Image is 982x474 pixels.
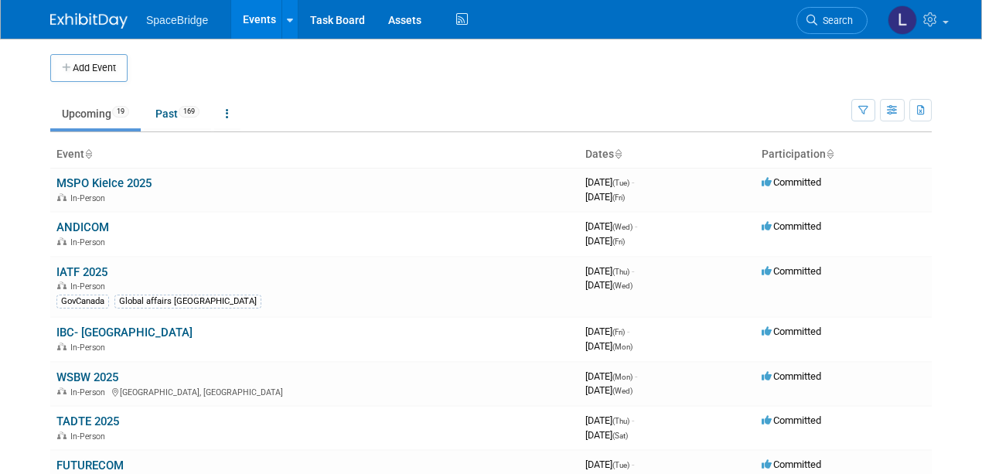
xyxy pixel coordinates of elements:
[762,220,821,232] span: Committed
[612,223,633,231] span: (Wed)
[585,340,633,352] span: [DATE]
[632,414,634,426] span: -
[585,279,633,291] span: [DATE]
[612,281,633,290] span: (Wed)
[612,179,629,187] span: (Tue)
[70,193,110,203] span: In-Person
[585,414,634,426] span: [DATE]
[888,5,917,35] img: Luminita Oprescu
[57,431,66,439] img: In-Person Event
[70,431,110,442] span: In-Person
[579,142,755,168] th: Dates
[762,459,821,470] span: Committed
[56,220,109,234] a: ANDICOM
[50,54,128,82] button: Add Event
[612,193,625,202] span: (Fri)
[70,281,110,292] span: In-Person
[817,15,853,26] span: Search
[585,326,629,337] span: [DATE]
[56,385,573,397] div: [GEOGRAPHIC_DATA], [GEOGRAPHIC_DATA]
[612,343,633,351] span: (Mon)
[612,268,629,276] span: (Thu)
[612,237,625,246] span: (Fri)
[56,326,193,339] a: IBC- [GEOGRAPHIC_DATA]
[612,373,633,381] span: (Mon)
[70,387,110,397] span: In-Person
[50,99,141,128] a: Upcoming19
[585,176,634,188] span: [DATE]
[56,295,109,309] div: GovCanada
[112,106,129,118] span: 19
[585,265,634,277] span: [DATE]
[70,237,110,247] span: In-Person
[84,148,92,160] a: Sort by Event Name
[56,265,107,279] a: IATF 2025
[632,459,634,470] span: -
[612,431,628,440] span: (Sat)
[612,417,629,425] span: (Thu)
[612,328,625,336] span: (Fri)
[762,326,821,337] span: Committed
[56,459,124,472] a: FUTURECOM
[612,461,629,469] span: (Tue)
[762,370,821,382] span: Committed
[632,265,634,277] span: -
[796,7,868,34] a: Search
[179,106,199,118] span: 169
[146,14,208,26] span: SpaceBridge
[57,237,66,245] img: In-Person Event
[585,235,625,247] span: [DATE]
[114,295,261,309] div: Global affairs [GEOGRAPHIC_DATA]
[762,176,821,188] span: Committed
[635,370,637,382] span: -
[826,148,834,160] a: Sort by Participation Type
[635,220,637,232] span: -
[70,343,110,353] span: In-Person
[56,414,119,428] a: TADTE 2025
[762,265,821,277] span: Committed
[585,191,625,203] span: [DATE]
[627,326,629,337] span: -
[585,384,633,396] span: [DATE]
[57,343,66,350] img: In-Person Event
[614,148,622,160] a: Sort by Start Date
[144,99,211,128] a: Past169
[632,176,634,188] span: -
[585,370,637,382] span: [DATE]
[56,370,118,384] a: WSBW 2025
[57,281,66,289] img: In-Person Event
[585,220,637,232] span: [DATE]
[762,414,821,426] span: Committed
[56,176,152,190] a: MSPO Kielce 2025
[585,459,634,470] span: [DATE]
[50,13,128,29] img: ExhibitDay
[612,387,633,395] span: (Wed)
[57,387,66,395] img: In-Person Event
[755,142,932,168] th: Participation
[50,142,579,168] th: Event
[585,429,628,441] span: [DATE]
[57,193,66,201] img: In-Person Event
